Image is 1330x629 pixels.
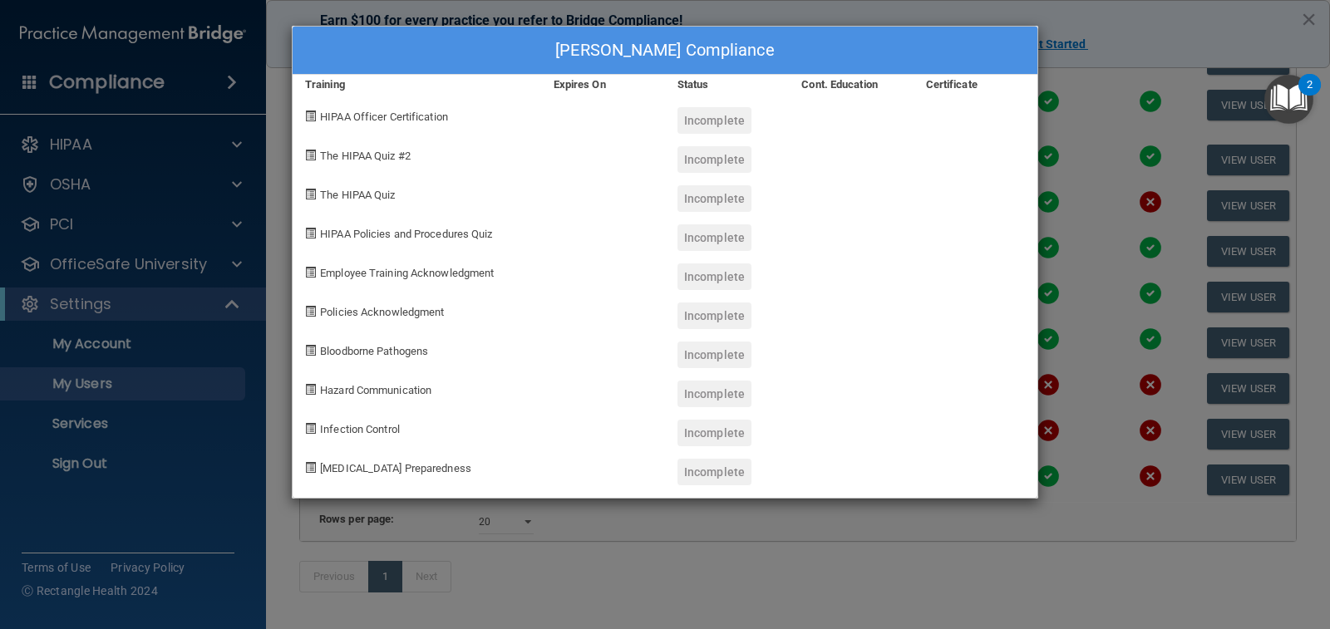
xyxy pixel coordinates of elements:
[320,306,444,318] span: Policies Acknowledgment
[677,381,751,407] div: Incomplete
[1307,85,1313,106] div: 2
[677,146,751,173] div: Incomplete
[320,423,400,435] span: Infection Control
[914,75,1037,95] div: Certificate
[541,75,665,95] div: Expires On
[320,345,428,357] span: Bloodborne Pathogens
[320,189,395,201] span: The HIPAA Quiz
[677,185,751,212] div: Incomplete
[320,228,492,240] span: HIPAA Policies and Procedures Quiz
[677,107,751,134] div: Incomplete
[789,75,913,95] div: Cont. Education
[1264,75,1313,124] button: Open Resource Center, 2 new notifications
[677,302,751,329] div: Incomplete
[320,267,494,279] span: Employee Training Acknowledgment
[320,111,448,123] span: HIPAA Officer Certification
[677,420,751,446] div: Incomplete
[320,384,431,396] span: Hazard Communication
[677,342,751,368] div: Incomplete
[665,75,789,95] div: Status
[320,462,471,474] span: [MEDICAL_DATA] Preparedness
[293,75,541,95] div: Training
[293,27,1037,75] div: [PERSON_NAME] Compliance
[677,224,751,251] div: Incomplete
[320,150,411,162] span: The HIPAA Quiz #2
[677,459,751,485] div: Incomplete
[677,263,751,290] div: Incomplete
